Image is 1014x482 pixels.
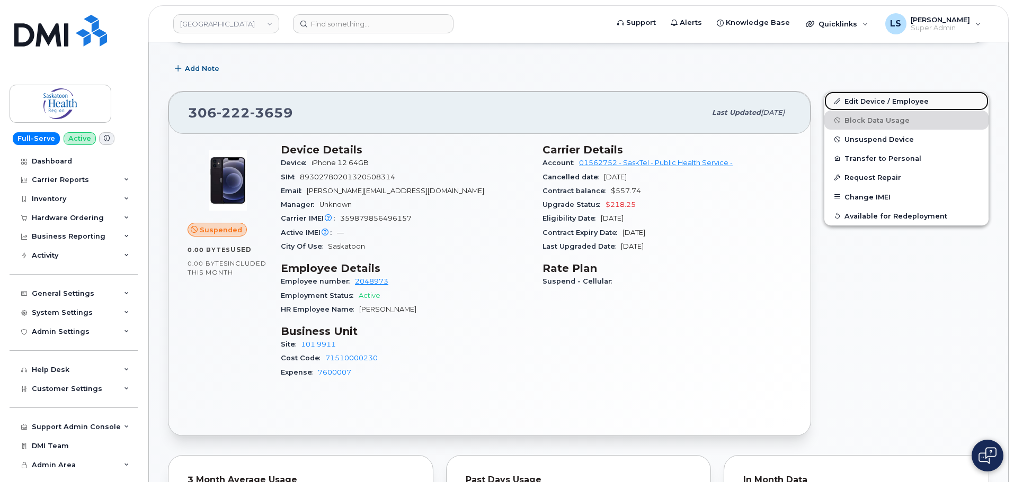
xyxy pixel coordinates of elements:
span: [DATE] [604,173,627,181]
span: Unsuspend Device [844,135,914,143]
span: HR Employee Name [281,305,359,313]
span: [DATE] [761,108,785,116]
span: Upgrade Status [542,201,606,208]
span: Last updated [712,108,761,116]
h3: Device Details [281,143,530,156]
span: Cancelled date [542,173,604,181]
span: 0.00 Bytes [188,246,230,253]
span: [PERSON_NAME] [911,15,970,24]
h3: Business Unit [281,325,530,338]
a: 101.9911 [301,340,336,348]
img: image20231002-4137094-4ke690.jpeg [196,149,260,212]
span: [DATE] [621,242,644,250]
div: Quicklinks [798,13,876,34]
span: $218.25 [606,201,636,208]
span: Employee number [281,277,355,285]
button: Transfer to Personal [824,149,989,168]
a: Edit Device / Employee [824,92,989,111]
span: Suspend - Cellular [542,277,617,285]
span: [PERSON_NAME][EMAIL_ADDRESS][DOMAIN_NAME] [307,187,484,195]
span: 3659 [250,105,293,121]
span: [PERSON_NAME] [359,305,416,313]
button: Available for Redeployment [824,206,989,225]
span: [DATE] [622,229,645,237]
a: 2048973 [355,277,388,285]
span: iPhone 12 64GB [312,159,369,167]
span: Unknown [319,201,352,208]
a: 7600007 [318,368,351,376]
span: 222 [217,105,250,121]
button: Block Data Usage [824,111,989,130]
a: Knowledge Base [709,12,797,33]
span: Eligibility Date [542,214,601,222]
span: Available for Redeployment [844,212,947,220]
span: Device [281,159,312,167]
a: Support [610,12,663,33]
span: 0.00 Bytes [188,260,228,267]
span: 89302780201320508314 [300,173,395,181]
button: Add Note [168,59,228,78]
span: Contract Expiry Date [542,229,622,237]
span: $557.74 [611,187,641,195]
span: Cost Code [281,354,325,362]
span: Knowledge Base [726,17,790,28]
span: — [337,229,344,237]
span: Carrier IMEI [281,214,340,222]
span: Account [542,159,579,167]
span: Email [281,187,307,195]
span: Quicklinks [819,20,857,28]
button: Unsuspend Device [824,130,989,149]
span: Last Upgraded Date [542,242,621,250]
span: used [230,245,252,253]
span: Employment Status [281,292,359,299]
button: Request Repair [824,168,989,187]
span: Expense [281,368,318,376]
span: [DATE] [601,214,624,222]
span: Site [281,340,301,348]
span: Contract balance [542,187,611,195]
span: 306 [188,105,293,121]
h3: Rate Plan [542,262,791,275]
div: Luke Shomaker [878,13,989,34]
span: Support [626,17,656,28]
button: Change IMEI [824,187,989,206]
span: Active [359,292,380,299]
span: Alerts [680,17,702,28]
span: SIM [281,173,300,181]
h3: Employee Details [281,262,530,275]
a: 71510000230 [325,354,378,362]
span: Suspended [200,225,242,235]
span: 359879856496157 [340,214,412,222]
span: Active IMEI [281,229,337,237]
span: Super Admin [911,24,970,32]
a: Alerts [663,12,709,33]
span: Manager [281,201,319,208]
a: Saskatoon Health Region [173,14,279,33]
h3: Carrier Details [542,143,791,156]
span: LS [890,17,901,30]
img: Open chat [979,447,997,464]
input: Find something... [293,14,453,33]
a: 01562752 - SaskTel - Public Health Service - [579,159,733,167]
span: City Of Use [281,242,328,250]
span: Add Note [185,63,219,74]
span: Saskatoon [328,242,365,250]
